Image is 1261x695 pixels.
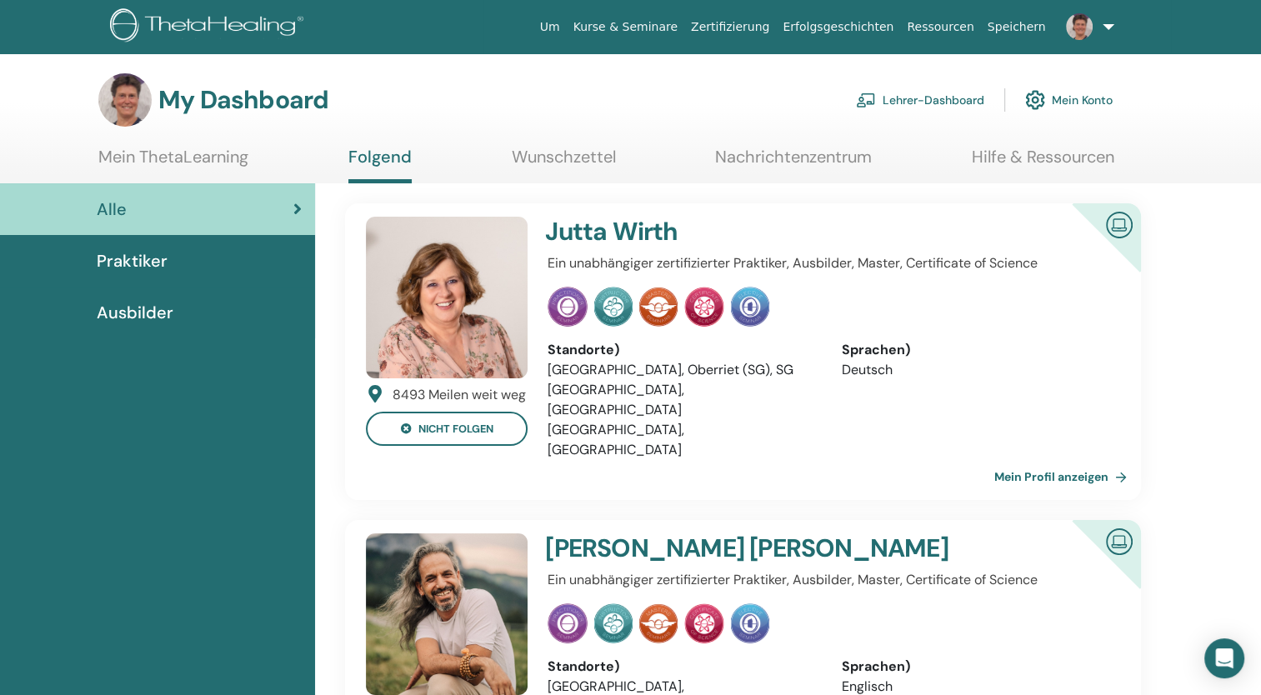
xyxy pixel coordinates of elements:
h3: My Dashboard [158,85,328,115]
a: Kurse & Seminare [567,12,684,42]
li: Deutsch [842,360,1110,380]
img: Zertifizierter Online -Ausbilder [1099,205,1139,242]
a: Mein Konto [1025,82,1113,118]
div: 8493 Meilen weit weg [393,385,526,405]
h4: Jutta Wirth [545,217,1014,247]
button: nicht folgen [366,412,528,446]
li: [GEOGRAPHIC_DATA], [GEOGRAPHIC_DATA] [548,420,816,460]
h4: [PERSON_NAME] [PERSON_NAME] [545,533,1014,563]
img: cog.svg [1025,86,1045,114]
li: [GEOGRAPHIC_DATA], [GEOGRAPHIC_DATA] [548,380,816,420]
img: default.jpg [98,73,152,127]
div: Standorte) [548,340,816,360]
a: Erfolgsgeschichten [776,12,900,42]
a: Mein Profil anzeigen [994,460,1133,493]
a: Ressourcen [900,12,980,42]
div: Open Intercom Messenger [1204,638,1244,678]
div: Zertifizierter Online -Ausbilder [1045,520,1141,616]
img: default.jpg [366,533,528,695]
a: Lehrer-Dashboard [856,82,984,118]
a: Speichern [981,12,1053,42]
span: Alle [97,197,127,222]
span: Ausbilder [97,300,173,325]
a: Zertifizierung [684,12,776,42]
a: Wunschzettel [512,147,616,179]
img: Zertifizierter Online -Ausbilder [1099,522,1139,559]
a: Um [533,12,567,42]
a: Hilfe & Ressourcen [972,147,1114,179]
img: default.jpg [1066,13,1093,40]
a: Nachrichtenzentrum [715,147,872,179]
a: Mein ThetaLearning [98,147,248,179]
span: Praktiker [97,248,168,273]
img: default.jpg [366,217,528,378]
div: Zertifizierter Online -Ausbilder [1045,203,1141,299]
img: logo.png [110,8,309,46]
a: Folgend [348,147,412,183]
li: [GEOGRAPHIC_DATA], Oberriet (SG), SG [548,360,816,380]
div: Sprachen) [842,340,1110,360]
p: Ein unabhängiger zertifizierter Praktiker, Ausbilder, Master, Certificate of Science [548,570,1110,590]
div: Standorte) [548,657,816,677]
img: chalkboard-teacher.svg [856,92,876,107]
div: Sprachen) [842,657,1110,677]
p: Ein unabhängiger zertifizierter Praktiker, Ausbilder, Master, Certificate of Science [548,253,1110,273]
